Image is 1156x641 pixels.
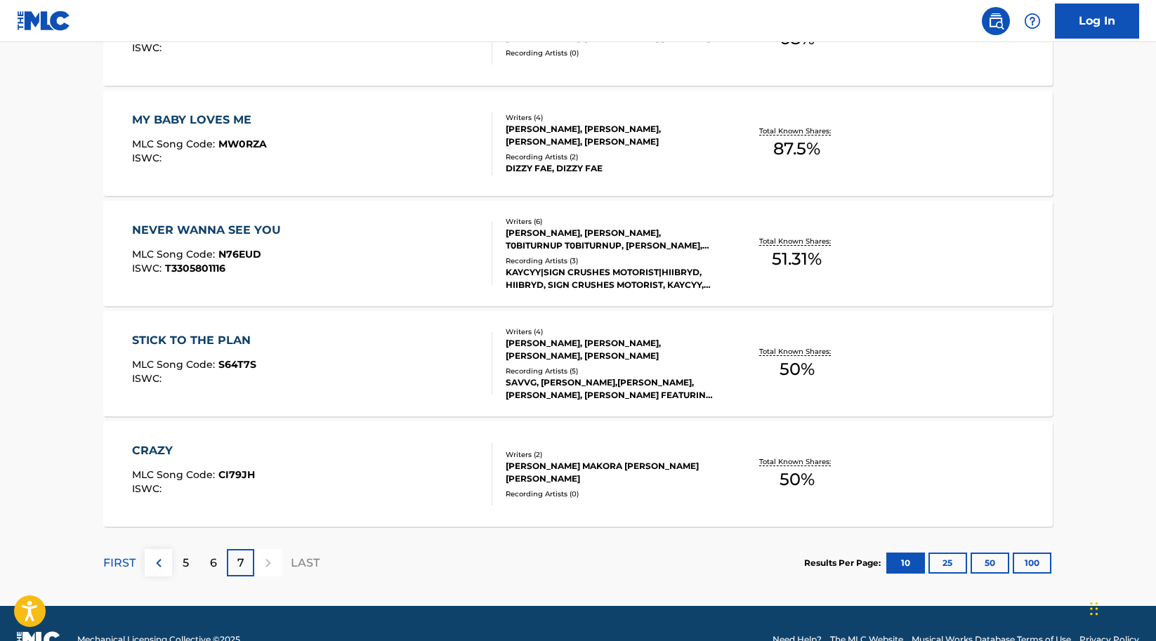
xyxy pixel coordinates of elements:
div: Recording Artists ( 0 ) [506,48,718,58]
span: 87.5 % [773,136,820,161]
p: Total Known Shares: [759,456,834,467]
button: 25 [928,553,967,574]
div: [PERSON_NAME], [PERSON_NAME], [PERSON_NAME], [PERSON_NAME] [506,337,718,362]
div: [PERSON_NAME] MAKORA [PERSON_NAME] [PERSON_NAME] [506,460,718,485]
span: CI79JH [218,468,255,481]
a: STICK TO THE PLANMLC Song Code:S64T7SISWC:Writers (4)[PERSON_NAME], [PERSON_NAME], [PERSON_NAME],... [103,311,1053,416]
button: 10 [886,553,925,574]
img: MLC Logo [17,11,71,31]
p: 5 [183,555,189,571]
div: STICK TO THE PLAN [132,332,258,349]
p: Results Per Page: [804,557,884,569]
span: ISWC : [132,372,165,385]
p: FIRST [103,555,136,571]
img: help [1024,13,1041,29]
p: Total Known Shares: [759,346,834,357]
div: Recording Artists ( 0 ) [506,489,718,499]
div: [PERSON_NAME], [PERSON_NAME], [PERSON_NAME], [PERSON_NAME] [506,123,718,148]
a: CRAZYMLC Song Code:CI79JHISWC:Writers (2)[PERSON_NAME] MAKORA [PERSON_NAME] [PERSON_NAME]Recordin... [103,421,1053,527]
div: [PERSON_NAME], [PERSON_NAME], T0BITURNUP T0BITURNUP, [PERSON_NAME], [PERSON_NAME], [PERSON_NAME] [506,227,718,252]
button: 100 [1013,553,1051,574]
span: MW0RZA [218,138,267,150]
span: ISWC : [132,41,165,54]
span: ISWC : [132,152,165,164]
span: T3305801116 [165,262,225,275]
span: 50 % [780,467,815,492]
div: Recording Artists ( 3 ) [506,256,718,266]
span: ISWC : [132,262,165,275]
a: NEVER WANNA SEE YOUMLC Song Code:N76EUDISWC:T3305801116Writers (6)[PERSON_NAME], [PERSON_NAME], T... [103,201,1053,306]
p: Total Known Shares: [759,236,834,246]
div: Writers ( 4 ) [506,326,718,337]
span: 51.31 % [772,246,822,272]
div: CRAZY [132,442,255,459]
div: Writers ( 6 ) [506,216,718,227]
div: MY BABY LOVES ME [132,112,267,128]
span: MLC Song Code : [132,358,218,371]
span: MLC Song Code : [132,248,218,260]
img: search [987,13,1004,29]
span: MLC Song Code : [132,138,218,150]
div: Help [1018,7,1046,35]
div: DIZZY FAE, DIZZY FAE [506,162,718,175]
span: N76EUD [218,248,261,260]
a: Log In [1055,4,1139,39]
p: LAST [291,555,320,571]
a: Public Search [982,7,1010,35]
div: KAYCYY|SIGN CRUSHES MOTORIST|HIIBRYD, HIIBRYD, SIGN CRUSHES MOTORIST, KAYCYY, KAYCYY,HIIBRYD,SIGN... [506,266,718,291]
span: S64T7S [218,358,256,371]
div: NEVER WANNA SEE YOU [132,222,288,239]
div: Recording Artists ( 2 ) [506,152,718,162]
p: Total Known Shares: [759,126,834,136]
p: 7 [237,555,244,571]
img: left [150,555,167,571]
div: Drag [1090,588,1098,630]
div: Writers ( 2 ) [506,449,718,460]
div: Writers ( 4 ) [506,112,718,123]
span: MLC Song Code : [132,468,218,481]
a: MY BABY LOVES MEMLC Song Code:MW0RZAISWC:Writers (4)[PERSON_NAME], [PERSON_NAME], [PERSON_NAME], ... [103,91,1053,196]
p: 6 [210,555,217,571]
span: 50 % [780,357,815,382]
span: ISWC : [132,482,165,495]
button: 50 [971,553,1009,574]
iframe: Chat Widget [1086,574,1156,641]
div: Recording Artists ( 5 ) [506,366,718,376]
div: SAVVG, [PERSON_NAME],[PERSON_NAME],[PERSON_NAME], [PERSON_NAME] FEATURING [PERSON_NAME] AND [PERS... [506,376,718,402]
